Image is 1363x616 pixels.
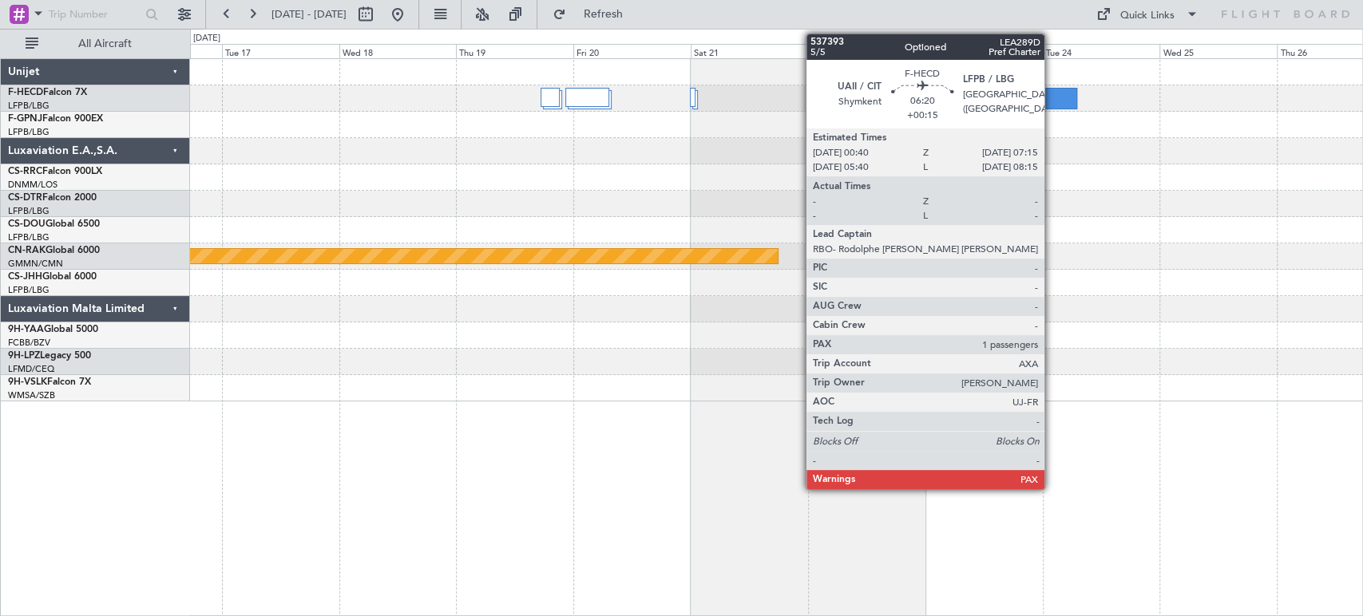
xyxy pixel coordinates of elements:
span: 9H-LPZ [8,351,40,361]
a: CS-RRCFalcon 900LX [8,167,102,176]
a: LFPB/LBG [8,284,50,296]
div: Wed 18 [339,44,457,58]
a: LFPB/LBG [8,100,50,112]
span: [DATE] - [DATE] [271,7,347,22]
span: CS-DOU [8,219,46,229]
div: Fri 20 [573,44,691,58]
a: LFPB/LBG [8,126,50,138]
a: DNMM/LOS [8,179,57,191]
div: Thu 19 [456,44,573,58]
span: F-GPNJ [8,114,42,124]
a: F-GPNJFalcon 900EX [8,114,103,124]
span: Refresh [569,9,636,20]
span: CS-DTR [8,193,42,203]
button: All Aircraft [18,31,173,57]
a: 9H-YAAGlobal 5000 [8,325,98,334]
span: CS-RRC [8,167,42,176]
a: FCBB/BZV [8,337,50,349]
a: F-HECDFalcon 7X [8,88,87,97]
div: Mon 23 [925,44,1043,58]
span: CN-RAK [8,246,46,255]
a: CS-DTRFalcon 2000 [8,193,97,203]
a: GMMN/CMN [8,258,63,270]
input: Trip Number [49,2,141,26]
span: F-HECD [8,88,43,97]
a: WMSA/SZB [8,389,55,401]
div: Wed 25 [1159,44,1277,58]
span: 9H-VSLK [8,377,47,387]
div: Tue 17 [222,44,339,58]
span: 9H-YAA [8,325,44,334]
div: Sat 21 [691,44,808,58]
a: LFMD/CEQ [8,363,54,375]
a: 9H-VSLKFalcon 7X [8,377,91,387]
a: CS-DOUGlobal 6500 [8,219,100,229]
a: LFPB/LBG [8,231,50,243]
button: Refresh [545,2,641,27]
button: Quick Links [1088,2,1206,27]
span: All Aircraft [42,38,168,49]
div: Tue 24 [1043,44,1160,58]
span: CS-JHH [8,272,42,282]
a: 9H-LPZLegacy 500 [8,351,91,361]
img: arrow-gray.svg [1020,94,1029,101]
div: [DATE] [193,32,220,45]
div: Quick Links [1120,8,1175,24]
div: Sun 22 [808,44,925,58]
a: LFPB/LBG [8,205,50,217]
a: CN-RAKGlobal 6000 [8,246,100,255]
a: CS-JHHGlobal 6000 [8,272,97,282]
